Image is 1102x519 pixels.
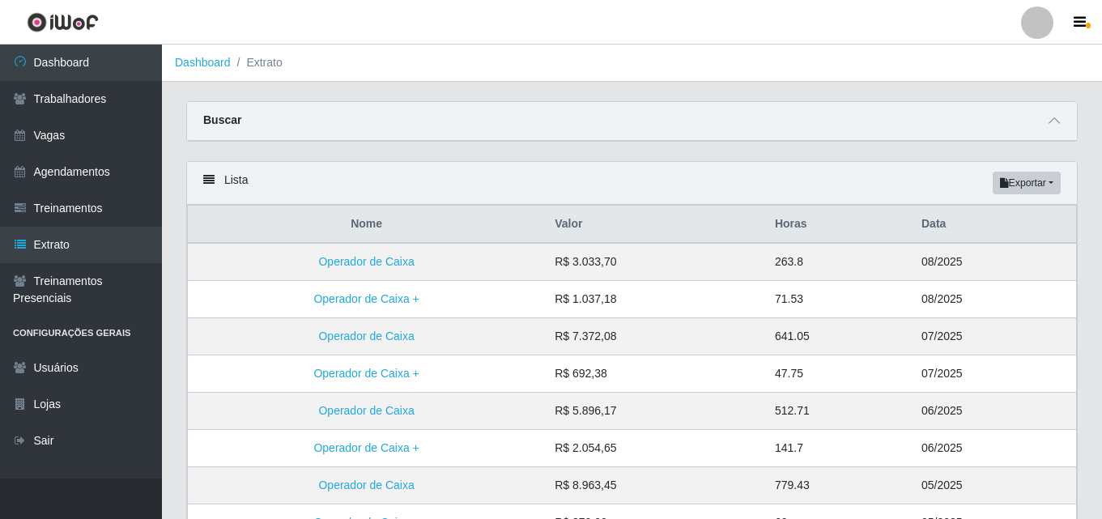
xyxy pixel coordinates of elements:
[912,355,1077,393] td: 07/2025
[545,467,765,504] td: R$ 8.963,45
[765,430,912,467] td: 141.7
[318,330,414,342] a: Operador de Caixa
[912,430,1077,467] td: 06/2025
[545,243,765,281] td: R$ 3.033,70
[27,12,99,32] img: CoreUI Logo
[162,45,1102,82] nav: breadcrumb
[187,162,1077,205] div: Lista
[912,206,1077,244] th: Data
[912,318,1077,355] td: 07/2025
[545,318,765,355] td: R$ 7.372,08
[231,54,283,71] li: Extrato
[188,206,546,244] th: Nome
[175,56,231,69] a: Dashboard
[545,355,765,393] td: R$ 692,38
[765,243,912,281] td: 263.8
[912,467,1077,504] td: 05/2025
[545,393,765,430] td: R$ 5.896,17
[912,243,1077,281] td: 08/2025
[765,318,912,355] td: 641.05
[993,172,1061,194] button: Exportar
[765,281,912,318] td: 71.53
[912,393,1077,430] td: 06/2025
[765,206,912,244] th: Horas
[545,206,765,244] th: Valor
[765,393,912,430] td: 512.71
[545,281,765,318] td: R$ 1.037,18
[765,467,912,504] td: 779.43
[912,281,1077,318] td: 08/2025
[545,430,765,467] td: R$ 2.054,65
[318,255,414,268] a: Operador de Caixa
[313,367,419,380] a: Operador de Caixa +
[318,404,414,417] a: Operador de Caixa
[765,355,912,393] td: 47.75
[318,479,414,491] a: Operador de Caixa
[203,113,241,126] strong: Buscar
[313,292,419,305] a: Operador de Caixa +
[313,441,419,454] a: Operador de Caixa +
